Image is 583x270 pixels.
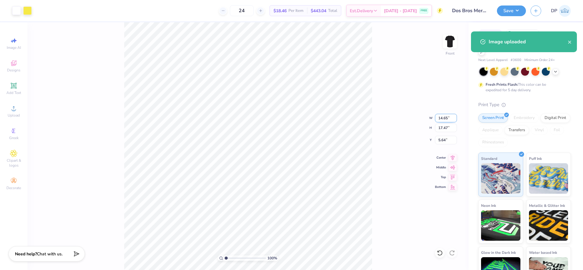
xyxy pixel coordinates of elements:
span: Per Item [288,8,303,14]
span: $443.04 [311,8,326,14]
span: # 3600 [511,58,521,63]
div: Applique [478,126,503,135]
div: Embroidery [510,113,539,123]
div: Foil [550,126,564,135]
img: Metallic & Glitter Ink [529,210,568,241]
span: Center [435,156,446,160]
span: Middle [435,165,446,170]
span: Add Text [6,90,21,95]
span: Total [328,8,337,14]
span: Image AI [7,45,21,50]
div: Front [446,51,454,56]
div: Digital Print [541,113,570,123]
div: Vinyl [531,126,548,135]
span: Clipart & logos [3,158,24,168]
span: Top [435,175,446,179]
img: Neon Ink [481,210,520,241]
span: $18.46 [273,8,287,14]
span: Designs [7,68,20,73]
span: Standard [481,155,497,162]
span: Decorate [6,185,21,190]
img: Puff Ink [529,163,568,194]
span: Upload [8,113,20,118]
span: Glow in the Dark Ink [481,249,516,256]
span: Neon Ink [481,202,496,209]
span: Water based Ink [529,249,557,256]
span: 100 % [267,255,277,261]
span: Metallic & Glitter Ink [529,202,565,209]
div: This color can be expedited for 5 day delivery. [486,82,561,93]
strong: Need help? [15,251,37,257]
img: Standard [481,163,520,194]
button: close [568,38,572,45]
input: Untitled Design [447,5,492,17]
input: – – [230,5,254,16]
span: Est. Delivery [350,8,373,14]
div: Rhinestones [478,138,508,147]
div: Print Type [478,101,571,108]
span: Puff Ink [529,155,542,162]
img: Front [444,35,456,48]
span: Minimum Order: 24 + [524,58,555,63]
span: [DATE] - [DATE] [384,8,417,14]
span: FREE [421,9,427,13]
div: Transfers [505,126,529,135]
span: Greek [9,135,19,140]
div: Image uploaded [489,38,568,45]
span: Bottom [435,185,446,189]
div: Screen Print [478,113,508,123]
strong: Fresh Prints Flash: [486,82,518,87]
span: Chat with us. [37,251,63,257]
span: Next Level Apparel [478,58,508,63]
